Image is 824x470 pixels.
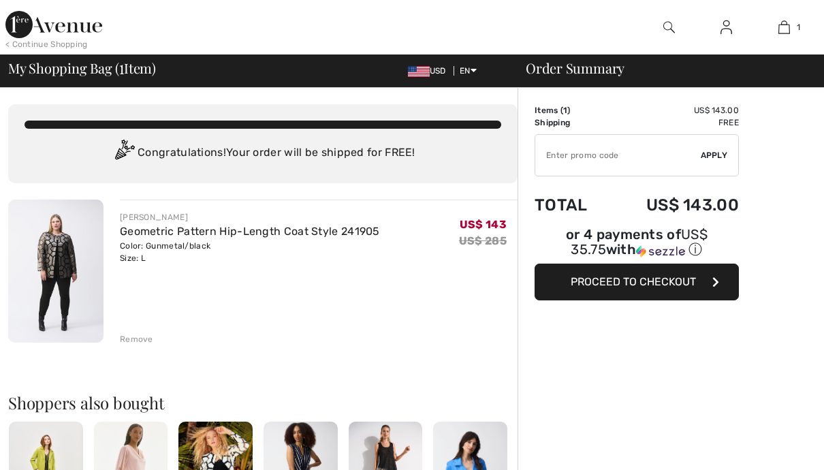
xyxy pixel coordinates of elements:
[460,66,477,76] span: EN
[535,228,739,259] div: or 4 payments of with
[120,225,380,238] a: Geometric Pattern Hip-Length Coat Style 241905
[535,135,701,176] input: Promo code
[535,182,609,228] td: Total
[563,106,567,115] span: 1
[8,200,104,343] img: Geometric Pattern Hip-Length Coat Style 241905
[701,149,728,161] span: Apply
[609,104,739,116] td: US$ 143.00
[756,19,812,35] a: 1
[120,240,380,264] div: Color: Gunmetal/black Size: L
[609,182,739,228] td: US$ 143.00
[120,211,380,223] div: [PERSON_NAME]
[609,116,739,129] td: Free
[735,429,810,463] iframe: Opens a widget where you can chat to one of our agents
[535,228,739,264] div: or 4 payments ofUS$ 35.75withSezzle Click to learn more about Sezzle
[535,264,739,300] button: Proceed to Checkout
[535,104,609,116] td: Items ( )
[509,61,816,75] div: Order Summary
[571,275,696,288] span: Proceed to Checkout
[720,19,732,35] img: My Info
[5,11,102,38] img: 1ère Avenue
[8,61,156,75] span: My Shopping Bag ( Item)
[663,19,675,35] img: search the website
[571,226,708,257] span: US$ 35.75
[8,394,518,411] h2: Shoppers also bought
[459,234,507,247] s: US$ 285
[119,58,124,76] span: 1
[710,19,743,36] a: Sign In
[535,116,609,129] td: Shipping
[25,140,501,167] div: Congratulations! Your order will be shipped for FREE!
[120,333,153,345] div: Remove
[778,19,790,35] img: My Bag
[636,245,685,257] img: Sezzle
[408,66,451,76] span: USD
[110,140,138,167] img: Congratulation2.svg
[460,218,507,231] span: US$ 143
[408,66,430,77] img: US Dollar
[5,38,88,50] div: < Continue Shopping
[797,21,800,33] span: 1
